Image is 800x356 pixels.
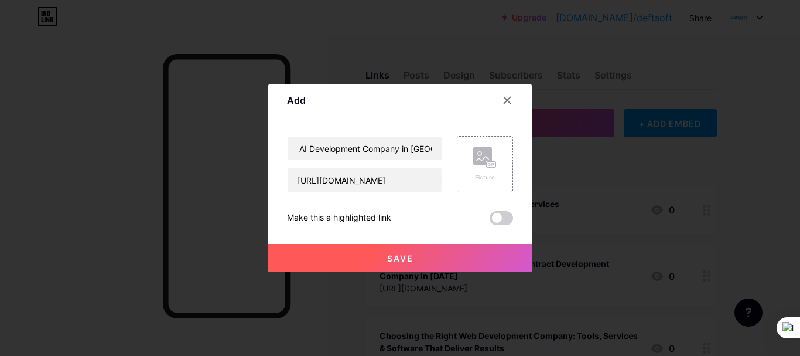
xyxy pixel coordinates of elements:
button: Save [268,244,532,272]
input: Title [288,137,442,160]
div: Add [287,93,306,107]
input: URL [288,168,442,192]
div: Picture [473,173,497,182]
span: Save [387,253,413,263]
div: Make this a highlighted link [287,211,391,225]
